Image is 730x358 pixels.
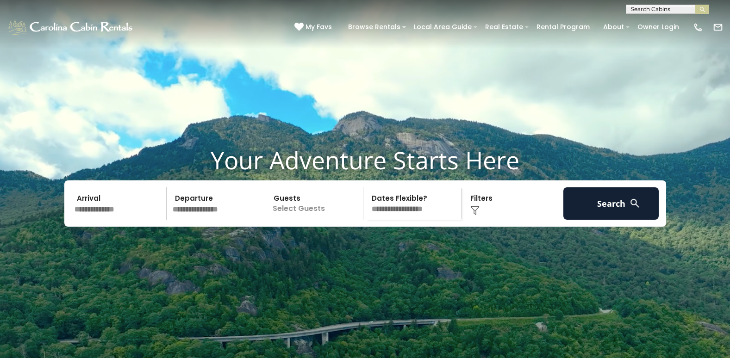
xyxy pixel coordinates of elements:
a: Browse Rentals [343,20,405,34]
a: Real Estate [480,20,528,34]
a: About [599,20,629,34]
img: phone-regular-white.png [693,22,703,32]
a: Local Area Guide [409,20,476,34]
h1: Your Adventure Starts Here [7,146,723,174]
a: My Favs [294,22,334,32]
a: Owner Login [633,20,684,34]
img: search-regular-white.png [629,198,641,209]
span: My Favs [306,22,332,32]
img: mail-regular-white.png [713,22,723,32]
a: Rental Program [532,20,594,34]
p: Select Guests [268,187,363,220]
button: Search [563,187,659,220]
img: White-1-1-2.png [7,18,135,37]
img: filter--v1.png [470,206,480,215]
